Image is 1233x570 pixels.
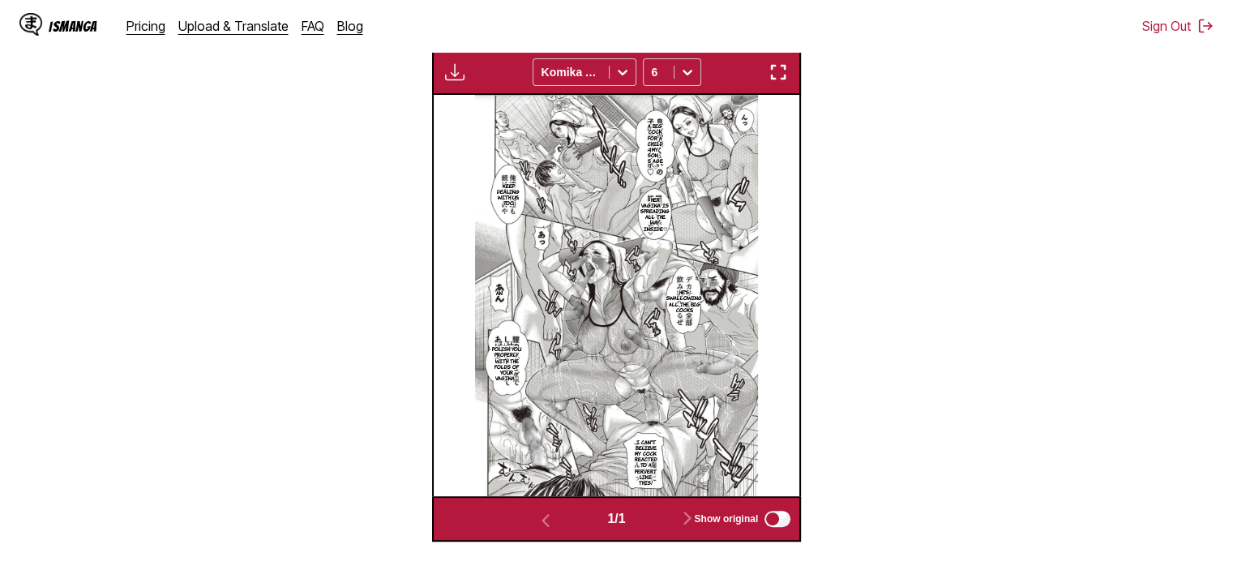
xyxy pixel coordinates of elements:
[536,511,555,530] img: Previous page
[643,120,667,174] p: A big cock for a child my son」s age ♡
[19,13,126,39] a: IsManga LogoIsManga
[678,508,697,528] img: Next page
[126,18,165,34] a: Pricing
[637,194,673,235] p: Her vagina is spreading all the way inside♡
[1197,18,1214,34] img: Sign out
[49,19,97,34] div: IsManga
[178,18,289,34] a: Upload & Translate
[493,287,506,299] p: An
[607,512,625,526] span: 1 / 1
[475,95,759,496] img: Manga Panel
[302,18,324,34] a: FAQ
[694,513,758,525] span: Show original
[1142,18,1214,34] button: Sign Out
[630,436,661,490] p: I can't believe my cock reacted to a pervert like this!
[445,62,465,82] img: Download translated images
[663,286,705,316] p: He's swallowing all the big cocks.
[764,511,790,527] input: Show original
[19,13,42,36] img: IsManga Logo
[768,62,788,82] img: Enter fullscreen
[494,180,523,210] p: Keep dealing with us, too.
[337,18,363,34] a: Blog
[488,337,525,384] p: I」ll polish you properly with the folds of your vagina♡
